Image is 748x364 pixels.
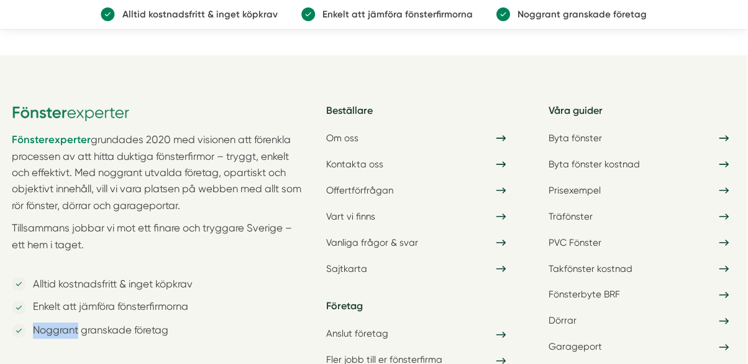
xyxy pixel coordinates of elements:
a: PVC Fönster [542,232,736,253]
a: Garageport [542,337,736,358]
a: Vanliga frågor & svar [319,232,514,253]
a: Kontakta oss [319,154,514,175]
p: Alltid kostnadsfritt & inget köpkrav [115,7,277,22]
a: Takfönster kostnad [542,258,736,279]
a: Vart vi finns [319,206,514,227]
a: Byta fönster kostnad [542,154,736,175]
a: Fönsterbyte BRF [542,284,736,306]
h5: Våra guider [542,103,736,128]
h5: Beställare [319,103,514,128]
a: Prisexempel [542,180,736,201]
a: Dörrar [542,310,736,332]
a: Anslut företag [319,324,514,345]
a: Träfönster [542,206,736,227]
a: Fönsterexperter [12,134,91,146]
p: Tillsammans jobbar vi mot ett finare och tryggare Sverige – ett hem i taget. [12,220,306,269]
p: Noggrant granskade företag [511,7,647,22]
a: Om oss [319,128,514,149]
p: Enkelt att jämföra fönsterfirmorna [316,7,473,22]
p: Alltid kostnadsfritt & inget köpkrav [26,276,193,292]
p: Noggrant granskade företag [26,323,168,339]
a: Byta fönster [542,128,736,149]
img: Fönsterexperter [12,103,130,123]
a: Offertförfrågan [319,180,514,201]
a: Sajtkarta [319,258,514,279]
p: grundades 2020 med visionen att förenkla processen av att hitta duktiga fönsterfirmor – tryggt, e... [12,131,306,214]
strong: Fönsterexperter [12,133,91,146]
h5: Företag [319,284,514,324]
p: Enkelt att jämföra fönsterfirmorna [26,299,188,315]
